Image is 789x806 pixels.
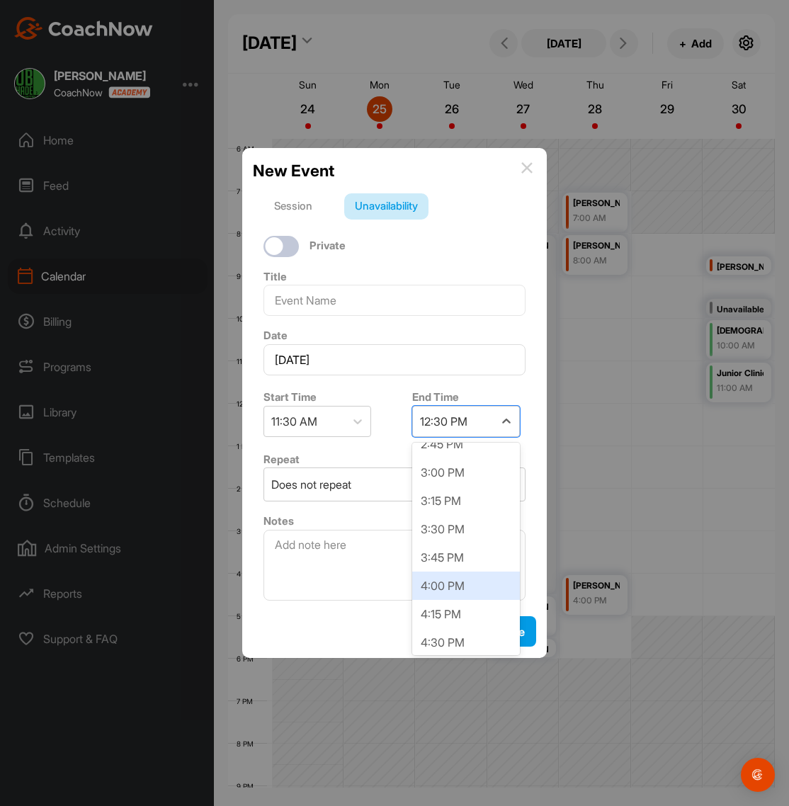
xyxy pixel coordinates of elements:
div: 11:30 AM [271,413,317,430]
div: Does not repeat [271,476,351,493]
div: 12:30 PM [420,413,467,430]
label: Date [263,329,288,342]
div: Unavailability [344,193,428,220]
input: Select Date [263,344,526,375]
div: 3:15 PM [412,487,520,515]
div: Open Intercom Messenger [741,758,775,792]
div: 3:45 PM [412,543,520,572]
div: 3:00 PM [412,458,520,487]
div: Session [263,193,323,220]
input: Event Name [263,285,526,316]
label: End Time [412,390,459,404]
h2: New Event [253,159,334,183]
div: 4:30 PM [412,628,520,657]
label: Start Time [263,390,317,404]
div: 4:15 PM [412,600,520,628]
label: Notes [263,514,294,528]
div: 3:30 PM [412,515,520,543]
div: 2:45 PM [412,430,520,458]
label: Title [263,270,287,283]
label: Private [310,238,346,254]
img: info [521,162,533,174]
div: 4:00 PM [412,572,520,600]
label: Repeat [263,453,300,466]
